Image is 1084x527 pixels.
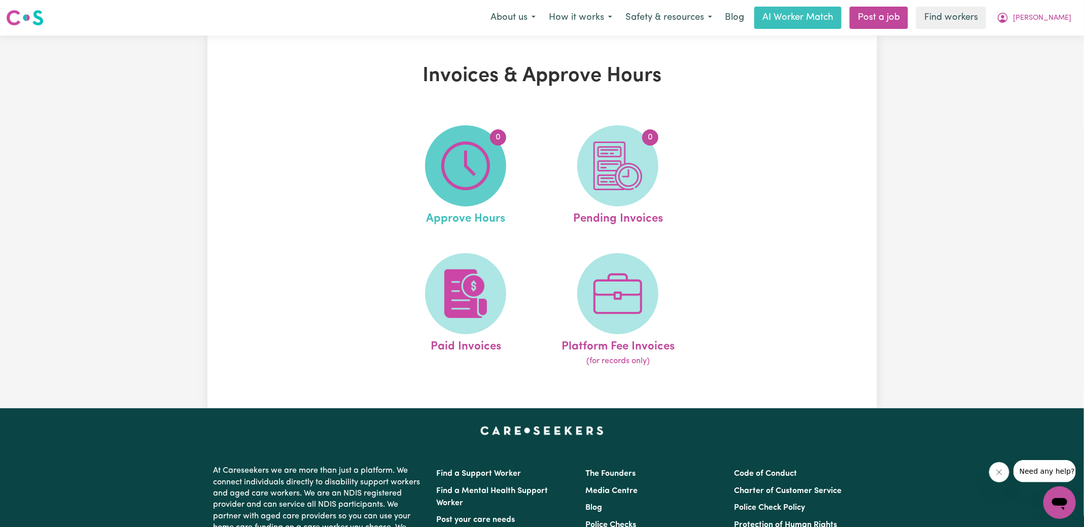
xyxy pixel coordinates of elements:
[490,129,506,146] span: 0
[585,487,638,495] a: Media Centre
[734,487,842,495] a: Charter of Customer Service
[573,206,663,228] span: Pending Invoices
[431,334,501,356] span: Paid Invoices
[393,125,539,228] a: Approve Hours
[916,7,986,29] a: Find workers
[989,462,1009,482] iframe: Close message
[642,129,658,146] span: 0
[619,7,719,28] button: Safety & resources
[437,487,548,507] a: Find a Mental Health Support Worker
[754,7,842,29] a: AI Worker Match
[437,470,521,478] a: Find a Support Worker
[734,470,797,478] a: Code of Conduct
[426,206,505,228] span: Approve Hours
[6,9,44,27] img: Careseekers logo
[437,516,515,524] a: Post your care needs
[562,334,675,356] span: Platform Fee Invoices
[1013,13,1071,24] span: [PERSON_NAME]
[850,7,908,29] a: Post a job
[480,427,604,435] a: Careseekers home page
[585,470,636,478] a: The Founders
[586,355,650,367] span: (for records only)
[719,7,750,29] a: Blog
[585,504,602,512] a: Blog
[393,253,539,368] a: Paid Invoices
[734,504,805,512] a: Police Check Policy
[990,7,1078,28] button: My Account
[325,64,759,88] h1: Invoices & Approve Hours
[484,7,542,28] button: About us
[542,7,619,28] button: How it works
[6,6,44,29] a: Careseekers logo
[545,125,691,228] a: Pending Invoices
[545,253,691,368] a: Platform Fee Invoices(for records only)
[1013,460,1076,482] iframe: Message from company
[1043,486,1076,519] iframe: Button to launch messaging window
